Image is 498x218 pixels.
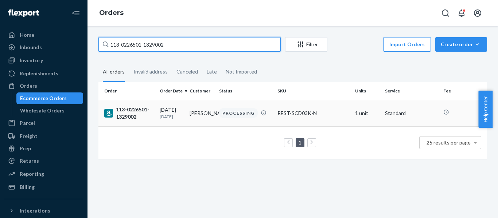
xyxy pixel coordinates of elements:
[226,62,257,81] div: Not Imported
[99,9,124,17] a: Orders
[382,82,440,100] th: Service
[160,106,184,120] div: [DATE]
[16,92,83,104] a: Ecommerce Orders
[297,139,303,146] a: Page 1 is your current page
[20,207,50,214] div: Integrations
[4,68,83,79] a: Replenishments
[20,170,44,178] div: Reporting
[4,29,83,41] a: Home
[207,62,217,81] div: Late
[103,62,125,82] div: All orders
[20,57,43,64] div: Inventory
[385,110,437,117] p: Standard
[4,205,83,217] button: Integrations
[8,9,39,17] img: Flexport logo
[441,41,482,48] div: Create order
[454,6,469,20] button: Open notifications
[4,41,83,53] a: Inbounds
[190,88,214,94] div: Customer
[20,107,65,114] div: Wholesale Orders
[20,95,67,102] div: Ecommerce Orders
[20,70,58,77] div: Replenishments
[478,91,493,128] button: Help Center
[352,100,382,126] td: 1 unit
[435,37,487,52] button: Create order
[98,37,281,52] input: Search orders
[157,82,187,100] th: Order Date
[383,37,431,52] button: Import Orders
[285,37,327,52] button: Filter
[4,181,83,193] a: Billing
[275,82,352,100] th: SKU
[352,82,382,100] th: Units
[20,145,31,152] div: Prep
[160,114,184,120] p: [DATE]
[16,105,83,116] a: Wholesale Orders
[20,157,39,165] div: Returns
[69,6,83,20] button: Close Navigation
[187,100,217,126] td: [PERSON_NAME]
[277,110,349,117] div: REST-SCD03K-N
[427,139,471,146] span: 25 results per page
[4,155,83,167] a: Returns
[20,31,34,39] div: Home
[4,168,83,180] a: Reporting
[219,108,258,118] div: PROCESSING
[470,6,485,20] button: Open account menu
[438,6,453,20] button: Open Search Box
[98,82,157,100] th: Order
[133,62,168,81] div: Invalid address
[285,41,327,48] div: Filter
[216,82,275,100] th: Status
[4,130,83,142] a: Freight
[20,183,35,191] div: Billing
[20,119,35,127] div: Parcel
[4,143,83,154] a: Prep
[4,80,83,92] a: Orders
[440,82,487,100] th: Fee
[4,117,83,129] a: Parcel
[20,82,37,90] div: Orders
[4,55,83,66] a: Inventory
[104,106,154,120] div: 113-0226501-1329002
[20,44,42,51] div: Inbounds
[20,132,38,140] div: Freight
[176,62,198,81] div: Canceled
[93,3,129,24] ol: breadcrumbs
